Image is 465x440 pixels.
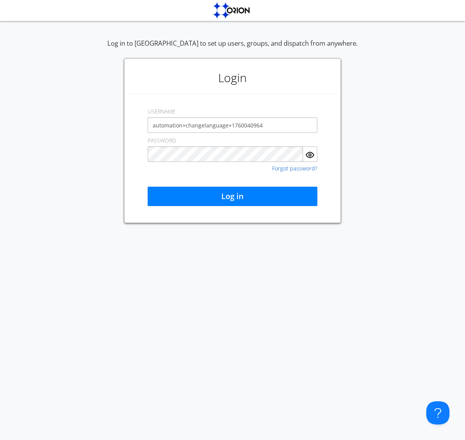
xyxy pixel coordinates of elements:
[148,146,303,162] input: Password
[305,150,315,160] img: eye.svg
[107,39,358,58] div: Log in to [GEOGRAPHIC_DATA] to set up users, groups, and dispatch from anywhere.
[303,146,317,162] button: Show Password
[148,187,317,206] button: Log in
[148,108,176,115] label: USERNAME
[128,62,337,93] h1: Login
[272,166,317,171] a: Forgot password?
[426,401,449,425] iframe: Toggle Customer Support
[148,137,176,144] label: PASSWORD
